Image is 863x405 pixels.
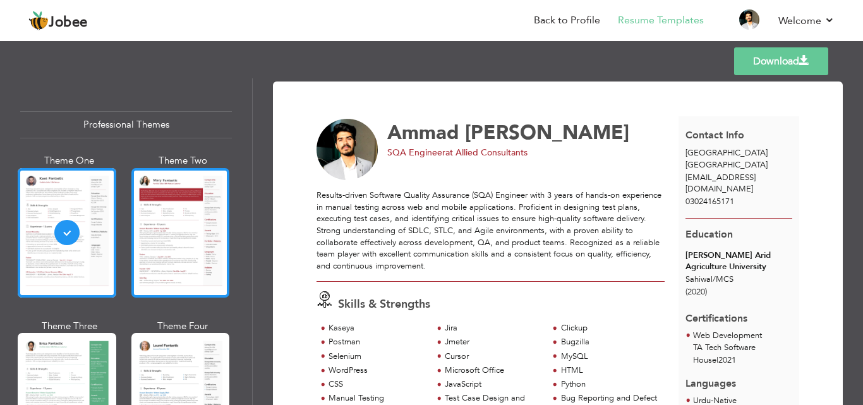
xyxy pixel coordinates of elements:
[317,119,378,181] img: No image
[445,322,541,334] div: Jira
[739,9,759,30] img: Profile Img
[561,365,658,377] div: HTML
[685,159,768,171] span: [GEOGRAPHIC_DATA]
[693,330,762,341] span: Web Development
[685,128,744,142] span: Contact Info
[685,274,733,285] span: Sahiwal MCS
[28,11,88,31] a: Jobee
[329,378,425,390] div: CSS
[387,147,445,159] span: SQA Engineer
[134,320,232,333] div: Theme Four
[445,147,528,159] span: at Allied Consultants
[317,190,665,272] div: Results-driven Software Quality Assurance (SQA) Engineer with 3 years of hands-on experience in m...
[561,378,658,390] div: Python
[685,286,707,298] span: (2020)
[329,392,425,404] div: Manual Testing
[329,336,425,348] div: Postman
[338,296,430,312] span: Skills & Strengths
[713,274,716,285] span: /
[685,147,768,159] span: [GEOGRAPHIC_DATA]
[445,378,541,390] div: JavaScript
[685,302,747,326] span: Certifications
[778,13,835,28] a: Welcome
[561,351,658,363] div: MySQL
[49,16,88,30] span: Jobee
[534,13,600,28] a: Back to Profile
[685,172,756,195] span: [EMAIL_ADDRESS][DOMAIN_NAME]
[445,336,541,348] div: Jmeter
[20,111,232,138] div: Professional Themes
[134,154,232,167] div: Theme Two
[716,354,718,366] span: |
[329,322,425,334] div: Kaseya
[693,342,792,367] p: TA Tech Software House 2021
[734,47,828,75] a: Download
[20,154,119,167] div: Theme One
[561,336,658,348] div: Bugzilla
[20,320,119,333] div: Theme Three
[685,367,736,391] span: Languages
[329,365,425,377] div: WordPress
[685,250,792,273] div: [PERSON_NAME] Arid Agriculture University
[685,196,734,207] span: 03024165171
[465,119,629,146] span: [PERSON_NAME]
[561,322,658,334] div: Clickup
[685,227,733,241] span: Education
[387,119,459,146] span: Ammad
[329,351,425,363] div: Selenium
[28,11,49,31] img: jobee.io
[445,351,541,363] div: Cursor
[618,13,704,28] a: Resume Templates
[445,365,541,377] div: Microsoft Office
